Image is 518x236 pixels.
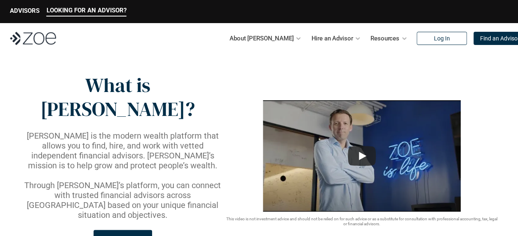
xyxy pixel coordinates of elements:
[370,32,399,45] p: Resources
[263,100,461,212] img: sddefault.webp
[20,73,216,121] p: What is [PERSON_NAME]?
[47,7,127,14] p: LOOKING FOR AN ADVISOR?
[225,217,498,227] p: This video is not investment advice and should not be relied on for such advice or as a substitut...
[230,32,293,45] p: About [PERSON_NAME]
[417,32,467,45] a: Log In
[434,35,450,42] p: Log In
[348,146,376,166] button: Play
[20,131,225,170] p: [PERSON_NAME] is the modern wealth platform that allows you to find, hire, and work with vetted i...
[10,7,40,14] p: ADVISORS
[311,32,353,45] p: Hire an Advisor
[20,180,225,220] p: Through [PERSON_NAME]’s platform, you can connect with trusted financial advisors across [GEOGRAP...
